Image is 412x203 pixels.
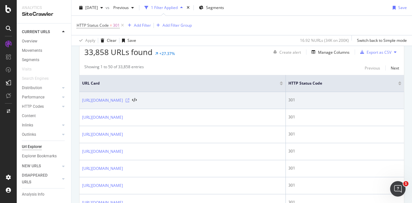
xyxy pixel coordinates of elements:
[119,35,136,46] button: Save
[354,35,407,46] button: Switch back to Simple mode
[22,122,33,129] div: Inlinks
[22,47,67,54] a: Movements
[111,5,129,10] span: Previous
[22,191,44,198] div: Analysis Info
[22,75,55,82] a: Search Engines
[288,80,389,86] span: HTTP Status Code
[196,3,227,13] button: Segments
[22,163,60,170] a: NEW URLS
[398,5,407,10] div: Save
[403,181,408,186] span: 1
[22,29,60,35] a: CURRENT URLS
[367,50,391,55] div: Export as CSV
[82,165,123,172] a: [URL][DOMAIN_NAME]
[22,29,50,35] div: CURRENT URLS
[288,131,401,137] div: 301
[163,23,192,28] div: Add Filter Group
[22,143,67,150] a: Url Explorer
[82,131,123,138] a: [URL][DOMAIN_NAME]
[22,191,67,198] a: Analysis Info
[22,57,39,63] div: Segments
[22,47,42,54] div: Movements
[22,94,44,101] div: Performance
[84,64,144,72] div: Showing 1 to 50 of 33,858 entries
[390,181,406,197] iframe: Intercom live chat
[22,131,60,138] a: Outlinks
[22,38,67,45] a: Overview
[22,103,60,110] a: HTTP Codes
[110,23,112,28] span: =
[142,3,185,13] button: 1 Filter Applied
[22,131,36,138] div: Outlinks
[154,22,192,29] button: Add Filter Group
[85,38,95,43] div: Apply
[107,38,117,43] div: Clear
[22,66,38,73] a: Visits
[22,122,60,129] a: Inlinks
[84,47,153,57] span: 33,858 URLs found
[22,153,67,160] a: Explorer Bookmarks
[22,172,60,186] a: DISAPPEARED URLS
[82,97,123,104] a: [URL][DOMAIN_NAME]
[159,51,175,56] div: +27.37%
[288,165,401,171] div: 301
[106,5,111,10] span: vs
[22,113,36,119] div: Content
[357,38,407,43] div: Switch back to Simple mode
[271,47,301,57] button: Create alert
[288,114,401,120] div: 301
[113,21,120,30] span: 301
[82,80,278,86] span: URL Card
[22,153,57,160] div: Explorer Bookmarks
[77,3,106,13] button: [DATE]
[134,23,151,28] div: Add Filter
[151,5,178,10] div: 1 Filter Applied
[22,94,60,101] a: Performance
[309,48,350,56] button: Manage Columns
[22,163,41,170] div: NEW URLS
[82,114,123,121] a: [URL][DOMAIN_NAME]
[365,65,380,71] div: Previous
[22,11,66,18] div: SiteCrawler
[22,172,54,186] div: DISAPPEARED URLS
[358,47,391,57] button: Export as CSV
[391,64,399,72] button: Next
[132,98,137,103] button: View HTML Source
[77,23,109,28] span: HTTP Status Code
[300,38,349,43] div: 16.92 % URLs ( 34K on 200K )
[82,148,123,155] a: [URL][DOMAIN_NAME]
[22,143,42,150] div: Url Explorer
[279,50,301,55] div: Create alert
[22,85,60,91] a: Distribution
[22,66,32,73] div: Visits
[22,5,66,11] div: Analytics
[82,182,123,189] a: [URL][DOMAIN_NAME]
[125,22,151,29] button: Add Filter
[22,57,67,63] a: Segments
[365,64,380,72] button: Previous
[22,85,42,91] div: Distribution
[126,98,129,102] a: Visit Online Page
[390,3,407,13] button: Save
[288,182,401,188] div: 301
[288,97,401,103] div: 301
[318,50,350,55] div: Manage Columns
[185,5,191,11] div: times
[127,38,136,43] div: Save
[85,5,98,10] span: 2025 Aug. 29th
[77,35,95,46] button: Apply
[22,103,44,110] div: HTTP Codes
[98,35,117,46] button: Clear
[391,65,399,71] div: Next
[22,113,67,119] a: Content
[288,148,401,154] div: 301
[111,3,136,13] button: Previous
[206,5,224,10] span: Segments
[22,75,49,82] div: Search Engines
[22,38,37,45] div: Overview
